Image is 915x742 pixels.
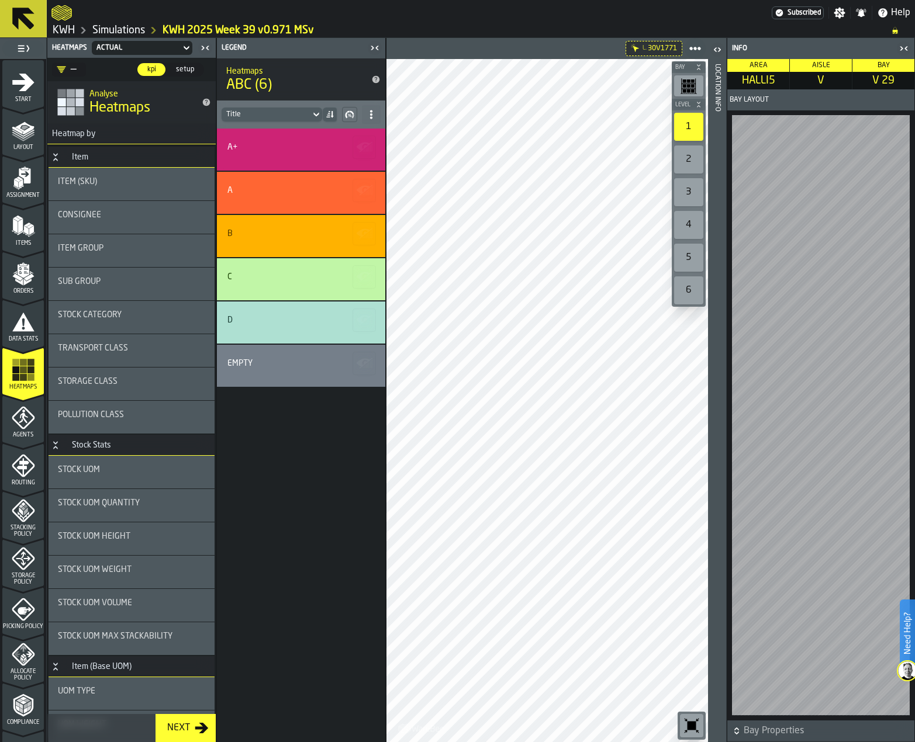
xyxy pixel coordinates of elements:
span: Heatmaps [2,384,44,390]
div: 6 [674,276,703,304]
span: V 29 [855,74,912,87]
div: button-toolbar-undefined [672,73,706,99]
span: setup [171,64,199,75]
span: HALLI5 [730,74,787,87]
span: Agents [2,432,44,438]
div: stat-Transport Class [49,334,215,367]
div: stat-Sub Group [49,268,215,300]
div: Title [58,310,205,320]
div: Title [58,632,205,641]
span: Level [673,102,693,108]
div: DropdownMenuValue-390e9a48-8fcf-4b57-8956-a80f09457d32 [96,44,176,52]
span: Bay Properties [744,724,912,738]
div: button-toolbar-undefined [672,110,706,143]
button: button-Next [156,714,216,742]
div: thumb [137,63,165,76]
div: 3 [674,178,703,206]
span: Stacking Policy [2,525,44,538]
a: logo-header [51,2,72,23]
button: button- [353,352,376,375]
div: Title [58,465,205,474]
span: Picking Policy [2,623,44,630]
span: Help [891,6,910,20]
div: A+ [227,143,237,152]
h3: title-section-Item [49,147,215,168]
div: 1 [674,113,703,141]
div: stat-Stock UOM Weight [49,556,215,588]
button: button- [353,308,376,332]
h3: title-section-Stock Stats [49,435,215,456]
div: Title [58,686,205,696]
div: Next [163,721,195,735]
div: button-toolbar-undefined [672,241,706,274]
h3: title-section-Heatmap by [47,123,216,144]
div: Info [730,44,896,53]
li: menu Stacking Policy [2,491,44,538]
span: V [792,74,850,87]
label: button-toggle-Open [709,40,726,61]
div: Title [227,359,371,368]
label: button-toggle-Toggle Full Menu [2,40,44,57]
div: stat-UOM Type [49,677,215,710]
a: logo-header [389,716,455,740]
span: ABC (6) [226,76,357,95]
div: Title [227,315,371,325]
div: Title [58,498,205,508]
span: Stock Category [58,310,122,320]
div: Title [58,598,205,608]
div: Item (Base UOM) [65,662,139,671]
div: 2 [674,145,703,174]
div: stat- [217,129,385,171]
a: link-to-/wh/i/4fb45246-3b77-4bb5-b880-c337c3c5facb/simulations/4cf6e0dc-6c9c-4179-bc24-c8787283ec4c [163,24,314,37]
li: menu Compliance [2,683,44,730]
li: menu Data Stats [2,300,44,346]
li: menu Items [2,204,44,251]
button: button- [727,720,914,741]
label: button-toggle-Close me [367,41,383,55]
label: button-toggle-Settings [829,7,850,19]
div: Title [58,410,205,419]
div: Title [58,210,205,220]
div: Title [58,277,205,286]
div: Title [227,143,371,152]
div: stat-Consignee [49,201,215,234]
label: button-toggle-Notifications [851,7,872,19]
li: menu Storage Policy [2,539,44,586]
div: Title [58,377,205,386]
span: Consignee [58,210,101,220]
span: Stock UOM [58,465,100,474]
span: Stock UOM Height [58,532,130,541]
span: Assignment [2,192,44,199]
div: Hide filter [631,44,640,53]
li: menu Assignment [2,156,44,203]
div: Title [227,186,371,195]
span: Bay [878,62,890,69]
h2: Sub Title [89,87,192,99]
div: Empty [227,359,253,368]
li: menu Start [2,60,44,107]
div: DropdownMenuValue- [52,63,86,77]
div: Title [58,177,205,186]
li: menu Routing [2,443,44,490]
div: Title [58,344,205,353]
span: kpi [142,64,161,75]
li: menu Agents [2,396,44,442]
div: L. [643,45,647,51]
span: Stock UOM Max Stackability [58,632,172,641]
span: Layout [2,144,44,151]
li: menu Picking Policy [2,587,44,634]
div: stat- [217,258,385,300]
span: Sub Group [58,277,101,286]
button: button- [353,136,376,159]
label: button-switch-multi-setup [166,63,204,77]
button: Button-Item (Base UOM)-open [49,662,63,671]
div: stat-Item (SKU) [49,168,215,200]
button: button- [672,99,706,110]
div: Title [227,272,371,282]
li: menu Heatmaps [2,348,44,394]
